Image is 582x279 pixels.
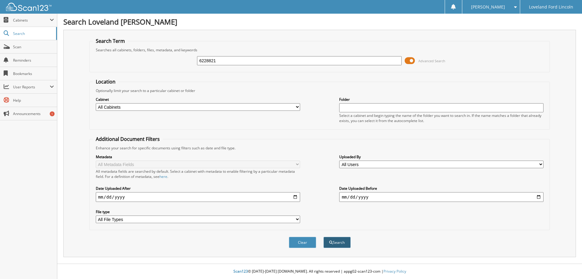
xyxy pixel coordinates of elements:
[13,84,50,90] span: User Reports
[383,269,406,274] a: Privacy Policy
[339,97,544,102] label: Folder
[50,111,55,116] div: 1
[13,71,54,76] span: Bookmarks
[13,111,54,116] span: Announcements
[233,269,248,274] span: Scan123
[96,154,300,159] label: Metadata
[57,264,582,279] div: © [DATE]-[DATE] [DOMAIN_NAME]. All rights reserved | appg02-scan123-com |
[96,192,300,202] input: start
[93,136,163,142] legend: Additional Document Filters
[96,169,300,179] div: All metadata fields are searched by default. Select a cabinet with metadata to enable filtering b...
[63,17,576,27] h1: Search Loveland [PERSON_NAME]
[13,31,53,36] span: Search
[418,59,445,63] span: Advanced Search
[93,88,547,93] div: Optionally limit your search to a particular cabinet or folder
[13,44,54,49] span: Scan
[13,18,50,23] span: Cabinets
[93,47,547,53] div: Searches all cabinets, folders, files, metadata, and keywords
[96,209,300,214] label: File type
[6,3,52,11] img: scan123-logo-white.svg
[339,154,544,159] label: Uploaded By
[323,237,351,248] button: Search
[96,97,300,102] label: Cabinet
[471,5,505,9] span: [PERSON_NAME]
[93,78,119,85] legend: Location
[93,38,128,44] legend: Search Term
[339,186,544,191] label: Date Uploaded Before
[339,113,544,123] div: Select a cabinet and begin typing the name of the folder you want to search in. If the name match...
[96,186,300,191] label: Date Uploaded After
[529,5,573,9] span: Loveland Ford Lincoln
[339,192,544,202] input: end
[159,174,167,179] a: here
[13,98,54,103] span: Help
[13,58,54,63] span: Reminders
[93,145,547,151] div: Enhance your search for specific documents using filters such as date and file type.
[289,237,316,248] button: Clear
